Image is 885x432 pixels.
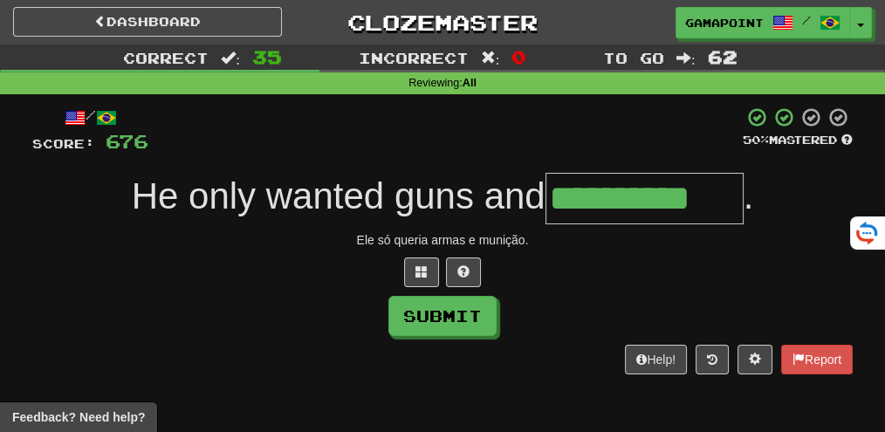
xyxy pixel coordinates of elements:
[32,106,148,128] div: /
[743,133,769,147] span: 50 %
[446,257,481,287] button: Single letter hint - you only get 1 per sentence and score half the points! alt+h
[252,46,282,67] span: 35
[676,7,850,38] a: GamaPoint /
[463,77,477,89] strong: All
[511,46,526,67] span: 0
[32,231,853,249] div: Ele só queria armas e munição.
[802,14,811,26] span: /
[404,257,439,287] button: Switch sentence to multiple choice alt+p
[221,51,240,65] span: :
[359,49,469,66] span: Incorrect
[625,345,687,374] button: Help!
[13,7,282,37] a: Dashboard
[696,345,729,374] button: Round history (alt+y)
[708,46,737,67] span: 62
[32,136,95,151] span: Score:
[388,296,497,336] button: Submit
[744,175,754,216] span: .
[132,175,545,216] span: He only wanted guns and
[12,408,145,426] span: Open feedback widget
[308,7,577,38] a: Clozemaster
[603,49,664,66] span: To go
[676,51,696,65] span: :
[106,130,148,152] span: 676
[743,133,853,148] div: Mastered
[781,345,853,374] button: Report
[123,49,209,66] span: Correct
[481,51,500,65] span: :
[685,15,764,31] span: GamaPoint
